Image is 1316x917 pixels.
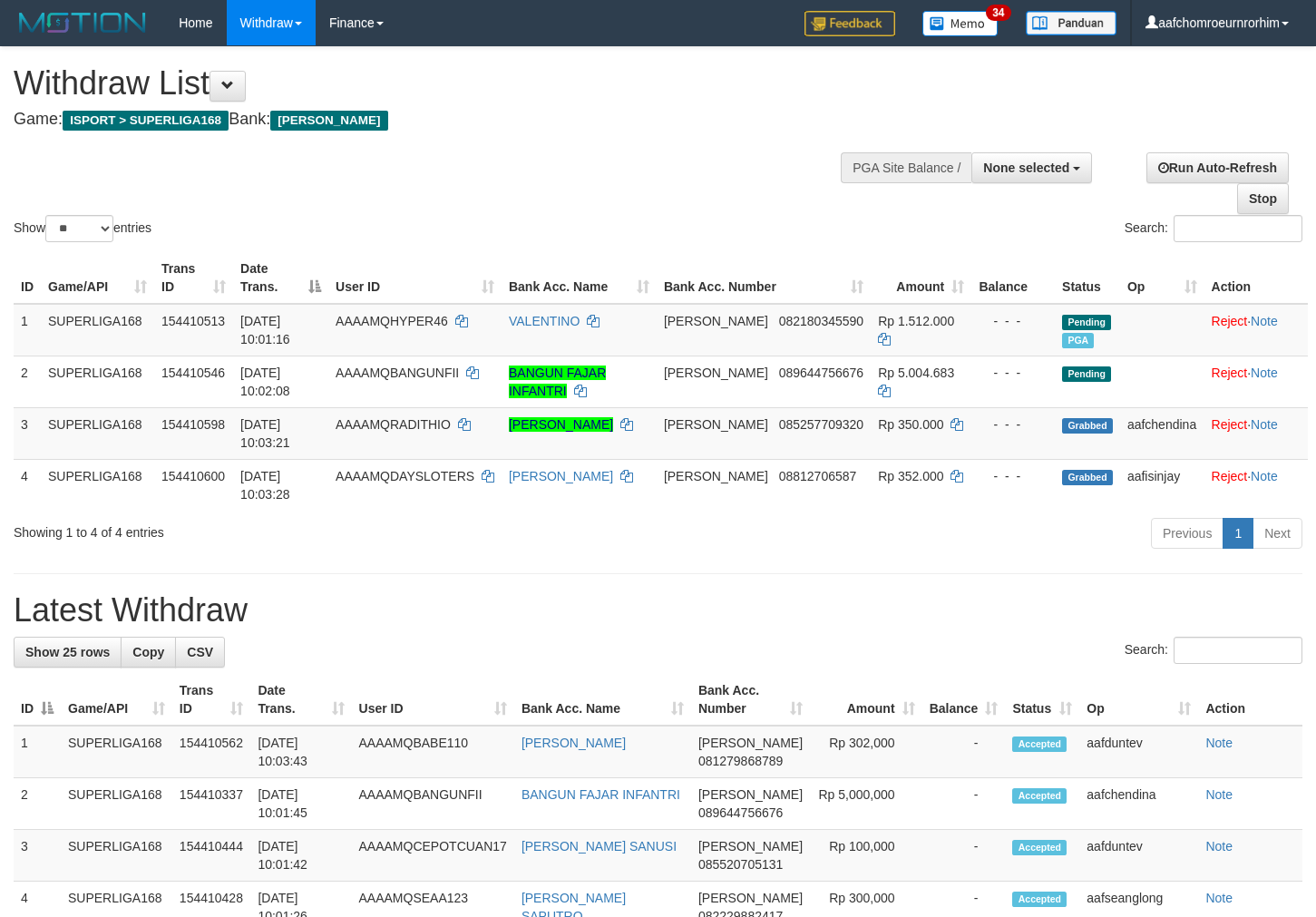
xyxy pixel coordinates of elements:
span: [PERSON_NAME] [664,314,768,328]
span: Copy 08812706587 to clipboard [779,469,857,483]
th: User ID: activate to sort column ascending [352,674,514,726]
td: 154410337 [172,778,251,830]
span: CSV [187,645,213,659]
a: Note [1205,891,1233,905]
a: [PERSON_NAME] SANUSI [522,839,677,854]
span: Copy 089644756676 to clipboard [698,805,783,820]
td: 4 [14,459,41,511]
span: 154410513 [161,314,225,328]
span: [PERSON_NAME] [698,891,803,905]
th: Amount: activate to sort column ascending [871,252,971,304]
a: 1 [1223,518,1253,549]
img: MOTION_logo.png [14,9,151,36]
td: SUPERLIGA168 [41,304,154,356]
td: - [922,830,1006,882]
span: Grabbed [1062,418,1113,434]
div: - - - [979,467,1048,485]
th: Op: activate to sort column ascending [1079,674,1198,726]
span: [PERSON_NAME] [664,366,768,380]
td: aafchendina [1120,407,1204,459]
input: Search: [1174,215,1302,242]
span: Copy 089644756676 to clipboard [779,366,863,380]
span: Accepted [1012,892,1067,907]
td: aafduntev [1079,830,1198,882]
span: [PERSON_NAME] [698,839,803,854]
span: [PERSON_NAME] [698,736,803,750]
a: Note [1251,366,1278,380]
td: aafisinjay [1120,459,1204,511]
td: · [1204,407,1308,459]
td: - [922,778,1006,830]
span: AAAAMQDAYSLOTERS [336,469,474,483]
a: Note [1251,417,1278,432]
span: [PERSON_NAME] [664,417,768,432]
a: Next [1253,518,1302,549]
span: Accepted [1012,840,1067,855]
img: panduan.png [1026,11,1116,35]
span: Rp 5.004.683 [878,366,954,380]
span: Pending [1062,315,1111,330]
a: Note [1205,787,1233,802]
td: AAAAMQBANGUNFII [352,778,514,830]
span: Marked by aafounsreynich [1062,333,1094,348]
span: Rp 1.512.000 [878,314,954,328]
a: [PERSON_NAME] [509,469,613,483]
span: 154410598 [161,417,225,432]
span: Accepted [1012,788,1067,804]
span: Copy [132,645,164,659]
a: Reject [1212,366,1248,380]
span: 154410546 [161,366,225,380]
img: Button%20Memo.svg [922,11,999,36]
h1: Latest Withdraw [14,592,1302,629]
td: 2 [14,778,61,830]
td: 3 [14,830,61,882]
td: · [1204,356,1308,407]
div: - - - [979,364,1048,382]
td: Rp 302,000 [810,726,922,778]
label: Show entries [14,215,151,242]
td: 154410444 [172,830,251,882]
td: AAAAMQBABE110 [352,726,514,778]
th: Balance: activate to sort column ascending [922,674,1006,726]
span: [PERSON_NAME] [664,469,768,483]
a: CSV [175,637,225,668]
span: Accepted [1012,737,1067,752]
span: Show 25 rows [25,645,110,659]
a: Note [1205,736,1233,750]
div: Showing 1 to 4 of 4 entries [14,516,535,541]
td: - [922,726,1006,778]
a: Note [1205,839,1233,854]
span: [PERSON_NAME] [270,111,387,131]
a: Copy [121,637,176,668]
td: 3 [14,407,41,459]
select: Showentries [45,215,113,242]
span: Copy 085257709320 to clipboard [779,417,863,432]
a: [PERSON_NAME] [509,417,613,432]
th: Bank Acc. Number: activate to sort column ascending [691,674,810,726]
td: · [1204,459,1308,511]
a: Note [1251,469,1278,483]
th: Trans ID: activate to sort column ascending [154,252,233,304]
th: Amount: activate to sort column ascending [810,674,922,726]
td: aafduntev [1079,726,1198,778]
a: Reject [1212,469,1248,483]
h1: Withdraw List [14,65,859,102]
td: SUPERLIGA168 [41,356,154,407]
th: Action [1198,674,1302,726]
span: None selected [983,161,1069,175]
th: Op: activate to sort column ascending [1120,252,1204,304]
span: ISPORT > SUPERLIGA168 [63,111,229,131]
a: VALENTINO [509,314,580,328]
a: Reject [1212,314,1248,328]
th: Balance [971,252,1055,304]
th: Game/API: activate to sort column ascending [61,674,172,726]
td: · [1204,304,1308,356]
td: AAAAMQCEPOTCUAN17 [352,830,514,882]
th: ID: activate to sort column descending [14,674,61,726]
a: [PERSON_NAME] [522,736,626,750]
a: Show 25 rows [14,637,122,668]
span: 154410600 [161,469,225,483]
span: AAAAMQHYPER46 [336,314,448,328]
span: Copy 082180345590 to clipboard [779,314,863,328]
td: [DATE] 10:03:43 [250,726,351,778]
